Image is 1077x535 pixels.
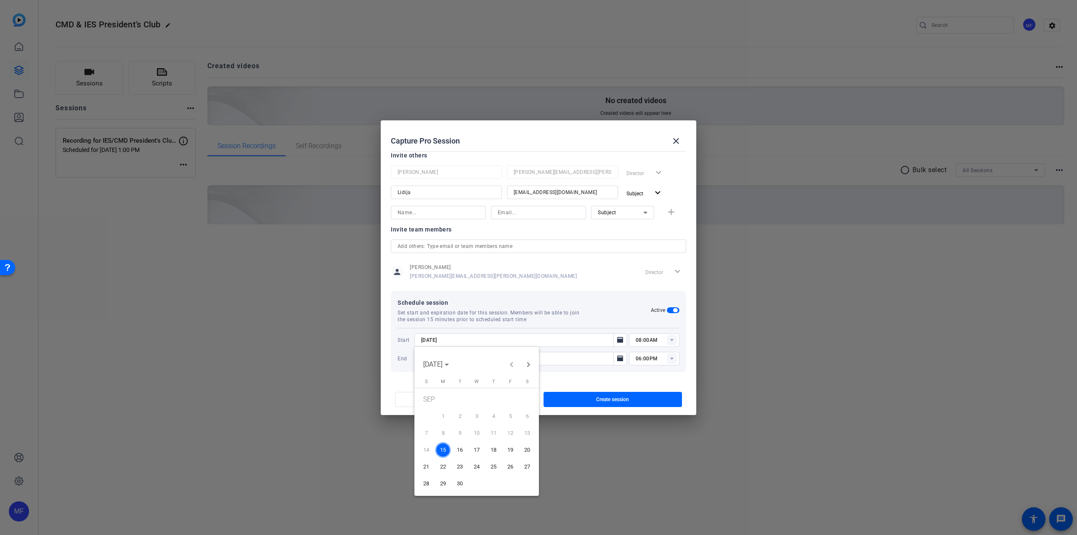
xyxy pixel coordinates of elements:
[468,408,485,425] button: September 3, 2025
[519,408,536,425] button: September 6, 2025
[519,425,536,442] button: September 13, 2025
[435,476,451,491] span: 29
[418,425,435,442] button: September 7, 2025
[452,409,467,424] span: 2
[520,356,537,373] button: Next month
[502,425,519,442] button: September 12, 2025
[451,475,468,492] button: September 30, 2025
[492,379,495,384] span: T
[469,442,484,458] span: 17
[435,459,451,474] span: 22
[435,408,451,425] button: September 1, 2025
[509,379,512,384] span: F
[486,459,501,474] span: 25
[468,425,485,442] button: September 10, 2025
[435,425,451,442] button: September 8, 2025
[425,379,428,384] span: S
[452,442,467,458] span: 16
[452,476,467,491] span: 30
[485,442,502,458] button: September 18, 2025
[486,442,501,458] span: 18
[469,409,484,424] span: 3
[419,476,434,491] span: 28
[435,442,451,458] span: 15
[520,442,535,458] span: 20
[435,426,451,441] span: 8
[451,458,468,475] button: September 23, 2025
[503,409,518,424] span: 5
[419,442,434,458] span: 14
[441,379,445,384] span: M
[503,459,518,474] span: 26
[486,409,501,424] span: 4
[418,442,435,458] button: September 14, 2025
[435,458,451,475] button: September 22, 2025
[451,425,468,442] button: September 9, 2025
[502,408,519,425] button: September 5, 2025
[485,408,502,425] button: September 4, 2025
[459,379,462,384] span: T
[452,459,467,474] span: 23
[520,409,535,424] span: 6
[435,475,451,492] button: September 29, 2025
[469,459,484,474] span: 24
[475,379,479,384] span: W
[485,425,502,442] button: September 11, 2025
[503,426,518,441] span: 12
[468,458,485,475] button: September 24, 2025
[420,357,452,372] button: Choose month and year
[486,426,501,441] span: 11
[520,459,535,474] span: 27
[519,458,536,475] button: September 27, 2025
[435,442,451,458] button: September 15, 2025
[418,475,435,492] button: September 28, 2025
[418,458,435,475] button: September 21, 2025
[435,409,451,424] span: 1
[519,442,536,458] button: September 20, 2025
[419,459,434,474] span: 21
[502,458,519,475] button: September 26, 2025
[520,426,535,441] span: 13
[452,426,467,441] span: 9
[469,426,484,441] span: 10
[419,426,434,441] span: 7
[468,442,485,458] button: September 17, 2025
[526,379,529,384] span: S
[418,391,536,408] td: SEP
[485,458,502,475] button: September 25, 2025
[451,408,468,425] button: September 2, 2025
[423,360,443,368] span: [DATE]
[503,442,518,458] span: 19
[451,442,468,458] button: September 16, 2025
[502,442,519,458] button: September 19, 2025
